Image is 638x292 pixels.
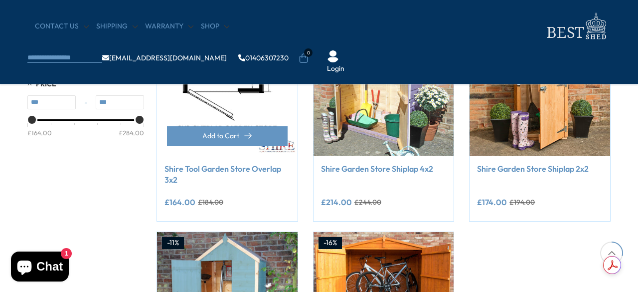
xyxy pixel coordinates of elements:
[321,198,352,206] ins: £214.00
[167,126,288,146] button: Add to Cart
[202,132,239,139] span: Add to Cart
[164,198,195,206] ins: £164.00
[35,21,89,31] a: CONTACT US
[304,48,313,57] span: 0
[96,95,144,109] input: Max value
[201,21,229,31] a: Shop
[327,50,339,62] img: User Icon
[314,15,454,156] img: Shire Garden Store Shiplap 4x2 - Best Shed
[299,53,309,63] a: 0
[470,15,610,156] img: Shire Garden Store Shiplap 2x2 - Best Shed
[541,10,611,42] img: logo
[164,163,290,186] a: Shire Tool Garden Store Overlap 3x2
[319,237,342,249] div: -16%
[119,128,144,137] div: £284.00
[96,21,138,31] a: Shipping
[327,64,344,74] a: Login
[477,163,603,174] a: Shire Garden Store Shiplap 2x2
[509,199,535,206] del: £194.00
[198,199,223,206] del: £184.00
[8,252,72,284] inbox-online-store-chat: Shopify online store chat
[162,237,184,249] div: -11%
[27,128,52,137] div: £164.00
[102,54,227,61] a: [EMAIL_ADDRESS][DOMAIN_NAME]
[27,119,144,146] div: Price
[354,199,381,206] del: £244.00
[321,163,447,174] a: Shire Garden Store Shiplap 4x2
[145,21,193,31] a: Warranty
[157,15,298,156] img: Shire Tool Garden Store Overlap 3x2 - Best Shed
[76,98,96,108] span: -
[477,198,507,206] ins: £174.00
[27,95,76,109] input: Min value
[238,54,289,61] a: 01406307230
